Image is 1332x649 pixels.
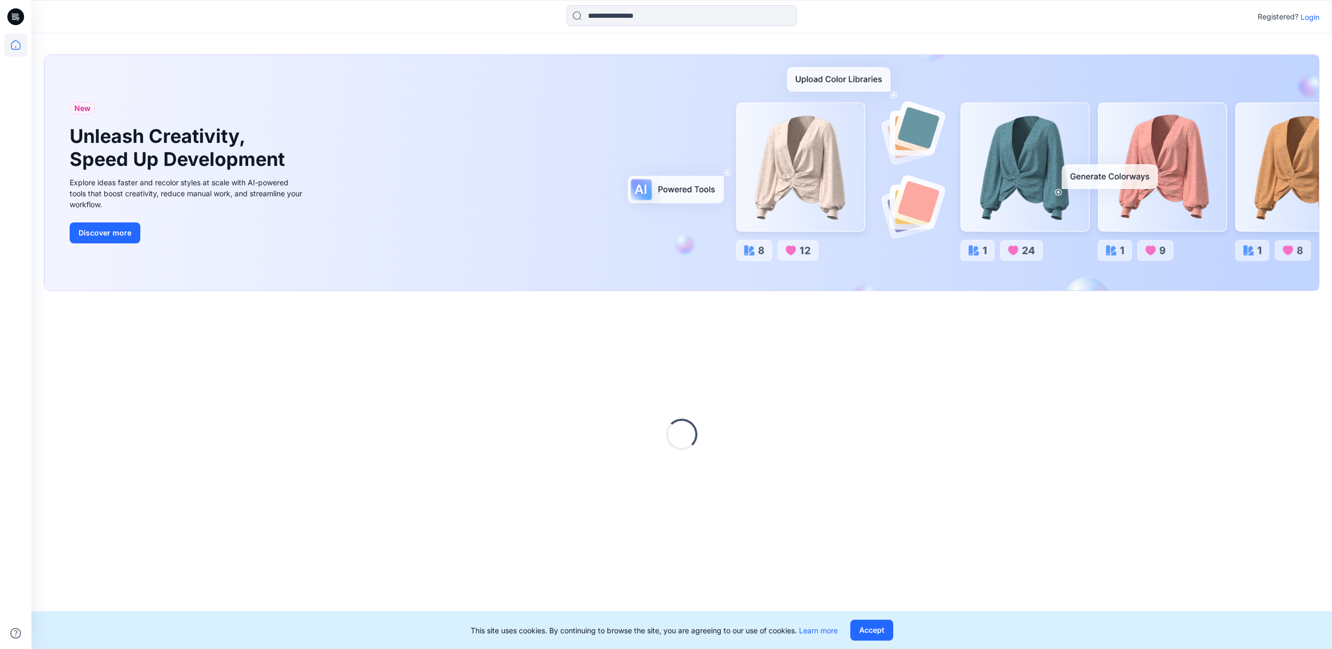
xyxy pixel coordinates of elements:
[471,625,838,636] p: This site uses cookies. By continuing to browse the site, you are agreeing to our use of cookies.
[70,222,140,243] button: Discover more
[799,626,838,635] a: Learn more
[70,125,290,170] h1: Unleash Creativity, Speed Up Development
[74,102,91,115] span: New
[850,620,893,641] button: Accept
[1258,10,1298,23] p: Registered?
[70,177,305,210] div: Explore ideas faster and recolor styles at scale with AI-powered tools that boost creativity, red...
[70,222,305,243] a: Discover more
[1301,12,1319,23] p: Login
